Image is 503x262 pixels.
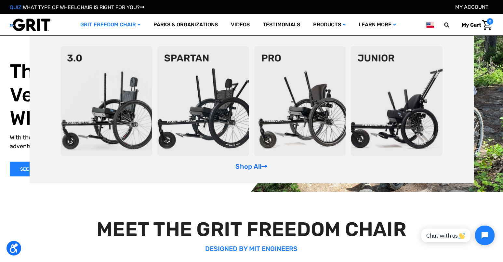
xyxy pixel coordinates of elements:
h1: The World's Most Versatile All-Terrain Wheelchair [10,59,239,130]
a: Shop All [235,163,267,170]
a: Shop Now [10,162,59,176]
input: Search [447,18,457,32]
a: Cart with 0 items [457,18,493,32]
img: Cart [482,20,492,30]
a: Videos [224,14,256,35]
img: GRIT All-Terrain Wheelchair and Mobility Equipment [10,18,50,32]
img: spartan2.png [157,46,249,156]
h2: MEET THE GRIT FREEDOM CHAIR [13,218,491,241]
a: Parks & Organizations [147,14,224,35]
span: Phone Number [109,27,144,33]
a: Learn More [352,14,403,35]
a: QUIZ:WHAT TYPE OF WHEELCHAIR IS RIGHT FOR YOU? [10,4,144,10]
img: junior-chair.png [351,46,443,156]
p: With the GRIT Freedom Chair, explore the outdoors, get daily exercise, and go on adventures with ... [10,133,239,151]
img: 3point0.png [61,46,152,156]
iframe: Tidio Chat [414,220,500,251]
span: My Cart [462,22,481,28]
a: Account [455,4,488,10]
a: Testimonials [256,14,307,35]
a: Products [307,14,352,35]
p: DESIGNED BY MIT ENGINEERS [13,244,491,254]
span: QUIZ: [10,4,23,10]
span: 0 [487,18,493,25]
img: pro-chair.png [254,46,346,156]
a: GRIT Freedom Chair [74,14,147,35]
img: us.png [426,21,434,29]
